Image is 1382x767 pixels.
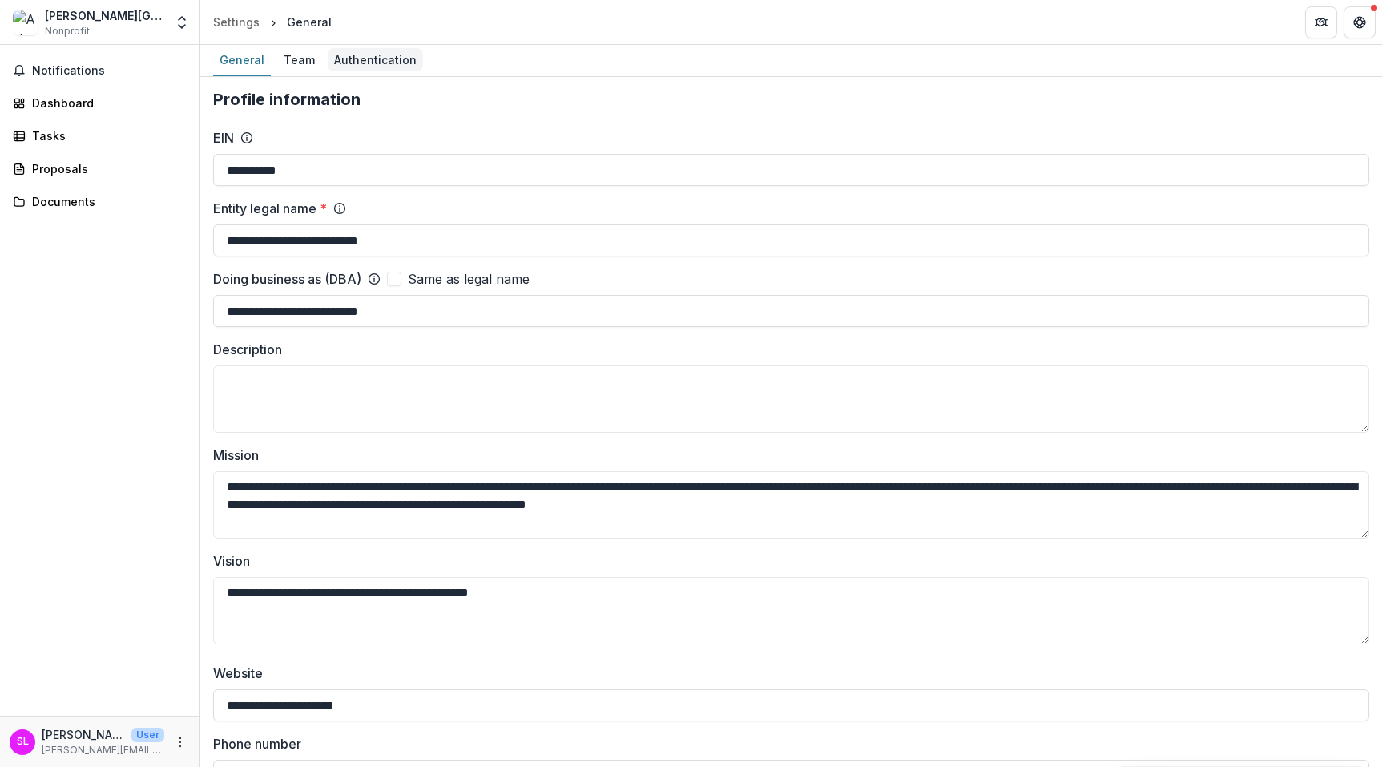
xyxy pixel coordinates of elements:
p: User [131,728,164,742]
div: Proposals [32,160,180,177]
label: Entity legal name [213,199,327,218]
label: Phone number [213,734,1360,753]
a: Proposals [6,155,193,182]
span: Notifications [32,64,187,78]
p: [PERSON_NAME][EMAIL_ADDRESS][PERSON_NAME][DOMAIN_NAME] [42,743,164,757]
a: Authentication [328,45,423,76]
span: Nonprofit [45,24,90,38]
div: Tasks [32,127,180,144]
a: Dashboard [6,90,193,116]
div: Team [277,48,321,71]
p: [PERSON_NAME] [42,726,125,743]
h2: Profile information [213,90,1369,109]
div: [PERSON_NAME][GEOGRAPHIC_DATA] [45,7,164,24]
label: Mission [213,446,1360,465]
div: General [287,14,332,30]
label: Vision [213,551,1360,571]
button: More [171,733,190,752]
a: Team [277,45,321,76]
img: Asbury Theological Seminary [13,10,38,35]
button: Get Help [1344,6,1376,38]
span: Same as legal name [408,269,530,289]
a: Settings [207,10,266,34]
label: EIN [213,128,234,147]
div: Authentication [328,48,423,71]
a: General [213,45,271,76]
div: Settings [213,14,260,30]
button: Notifications [6,58,193,83]
div: General [213,48,271,71]
div: Sheila Lovell [17,737,29,747]
a: Documents [6,188,193,215]
div: Documents [32,193,180,210]
button: Open entity switcher [171,6,193,38]
div: Dashboard [32,95,180,111]
nav: breadcrumb [207,10,338,34]
label: Doing business as (DBA) [213,269,361,289]
label: Website [213,664,1360,683]
button: Partners [1305,6,1337,38]
a: Tasks [6,123,193,149]
label: Description [213,340,1360,359]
